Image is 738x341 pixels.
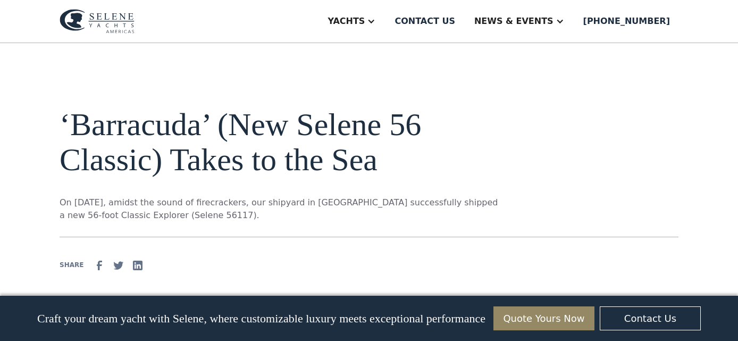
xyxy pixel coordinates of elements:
[93,259,106,272] img: facebook
[60,260,83,270] div: SHARE
[60,107,502,177] h1: ‘Barracuda’ (New Selene 56 Classic) Takes to the Sea
[395,15,455,28] div: Contact us
[600,306,701,330] a: Contact Us
[583,15,670,28] div: [PHONE_NUMBER]
[328,15,365,28] div: Yachts
[60,9,135,34] img: logo
[474,15,553,28] div: News & EVENTS
[37,312,485,326] p: Craft your dream yacht with Selene, where customizable luxury meets exceptional performance
[493,306,594,330] a: Quote Yours Now
[131,259,144,272] img: Linkedin
[60,196,502,222] p: On [DATE], amidst the sound of firecrackers, our shipyard in [GEOGRAPHIC_DATA] successfully shipp...
[112,259,125,272] img: Twitter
